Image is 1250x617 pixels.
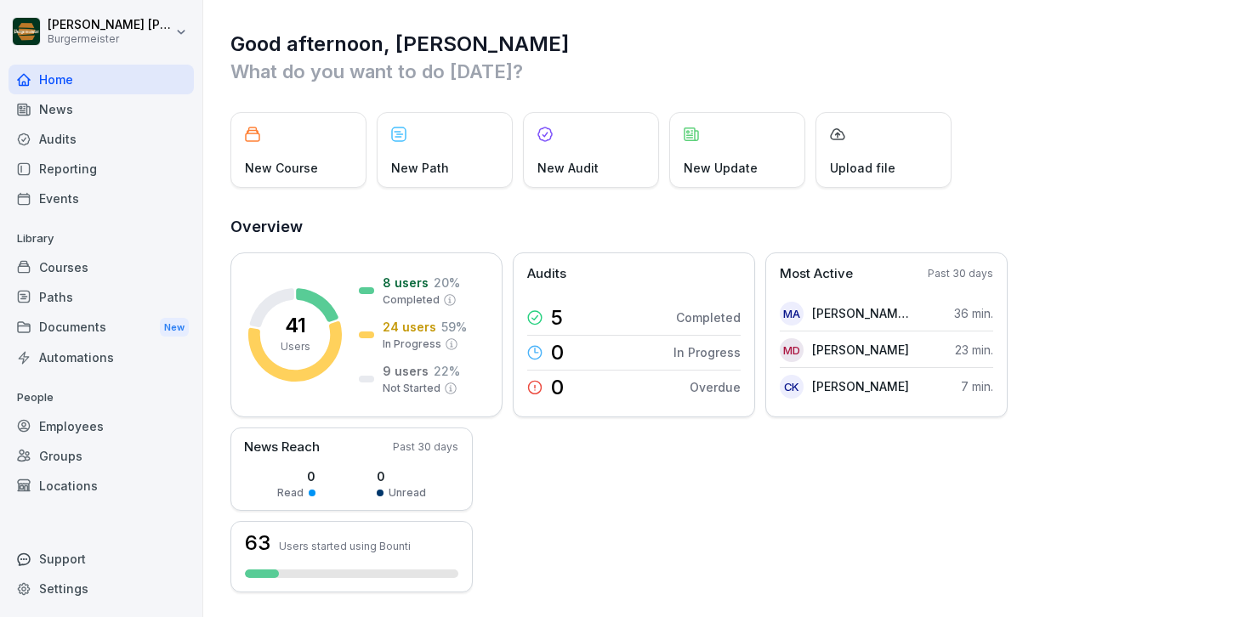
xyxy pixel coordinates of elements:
div: MA [780,302,804,325]
p: Library [9,225,194,252]
p: In Progress [383,337,441,352]
a: Automations [9,342,194,372]
p: Users [281,339,310,354]
div: CK [780,375,804,399]
a: News [9,94,194,124]
p: 0 [277,467,315,485]
div: Documents [9,312,194,343]
a: Locations [9,471,194,501]
p: People [9,384,194,411]
a: Reporting [9,154,194,184]
a: Groups [9,441,194,471]
a: Audits [9,124,194,154]
a: DocumentsNew [9,312,194,343]
p: 20 % [434,274,460,292]
a: Home [9,65,194,94]
p: Completed [676,308,741,326]
h3: 63 [245,533,270,553]
p: 59 % [441,318,467,336]
p: What do you want to do [DATE]? [230,58,1224,85]
a: Events [9,184,194,213]
p: Most Active [780,264,853,284]
p: [PERSON_NAME] [PERSON_NAME] [812,304,910,322]
p: Upload file [830,159,895,177]
p: New Course [245,159,318,177]
a: Employees [9,411,194,441]
h2: Overview [230,215,1224,239]
p: 0 [551,377,564,398]
p: 0 [551,342,564,363]
p: In Progress [673,343,741,361]
a: Settings [9,574,194,603]
p: 41 [285,315,306,336]
p: 23 min. [955,341,993,359]
p: 24 users [383,318,436,336]
p: 8 users [383,274,429,292]
p: 0 [377,467,426,485]
h1: Good afternoon, [PERSON_NAME] [230,31,1224,58]
p: 22 % [434,362,460,380]
p: New Update [684,159,758,177]
p: New Path [391,159,449,177]
p: Not Started [383,381,440,396]
p: [PERSON_NAME] [PERSON_NAME] [48,18,172,32]
p: Users started using Bounti [279,540,411,552]
p: New Audit [537,159,599,177]
p: Unread [389,485,426,501]
p: 5 [551,308,563,328]
p: Read [277,485,304,501]
p: 36 min. [954,304,993,322]
p: Past 30 days [928,266,993,281]
div: MD [780,338,804,362]
p: 9 users [383,362,429,380]
p: Overdue [690,378,741,396]
div: Support [9,544,194,574]
a: Courses [9,252,194,282]
p: News Reach [244,438,320,457]
p: Burgermeister [48,33,172,45]
p: Audits [527,264,566,284]
a: Paths [9,282,194,312]
p: [PERSON_NAME] [812,377,909,395]
p: 7 min. [961,377,993,395]
p: [PERSON_NAME] [812,341,909,359]
p: Completed [383,292,440,308]
p: Past 30 days [393,439,458,455]
div: New [160,318,189,337]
